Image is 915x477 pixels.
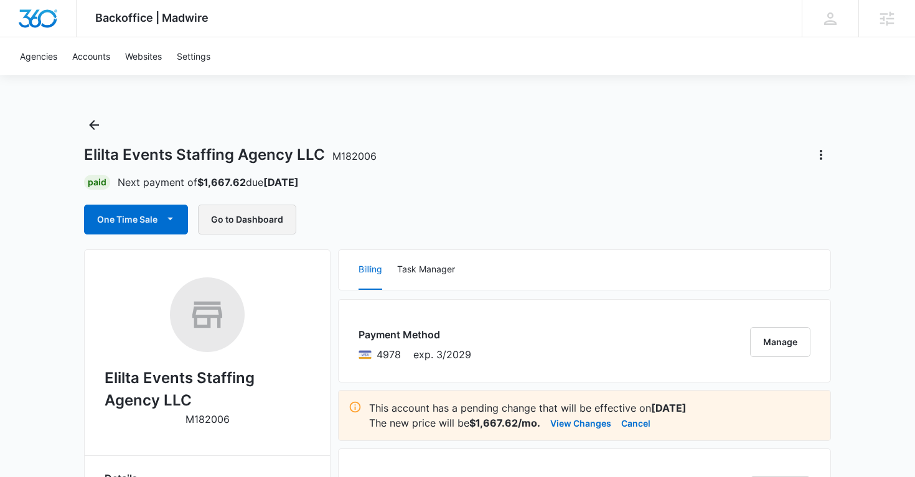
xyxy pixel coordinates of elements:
button: Actions [811,145,831,165]
a: Agencies [12,37,65,75]
a: Settings [169,37,218,75]
button: View Changes [550,415,611,430]
h1: Elilta Events Staffing Agency LLC [84,146,377,164]
strong: [DATE] [263,176,299,188]
a: Accounts [65,37,118,75]
button: One Time Sale [84,205,188,234]
p: The new price will be [369,415,540,430]
a: Websites [118,37,169,75]
p: Next payment of due [118,175,299,190]
strong: $1,667.62/mo. [469,417,540,429]
span: Visa ending with [377,347,401,362]
p: This account has a pending change that will be effective on [369,401,820,415]
span: M182006 [332,150,377,162]
div: Paid [84,175,110,190]
button: Go to Dashboard [198,205,296,234]
h3: Payment Method [359,327,471,342]
p: M182006 [185,412,230,427]
h2: Elilta Events Staffing Agency LLC [105,367,310,412]
span: Backoffice | Madwire [95,11,209,24]
button: Manage [750,327,810,357]
button: Billing [359,250,382,290]
button: Back [84,115,104,135]
button: Task Manager [397,250,455,290]
button: Cancel [621,415,650,430]
strong: [DATE] [651,402,687,414]
span: exp. 3/2029 [413,347,471,362]
strong: $1,667.62 [197,176,246,188]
